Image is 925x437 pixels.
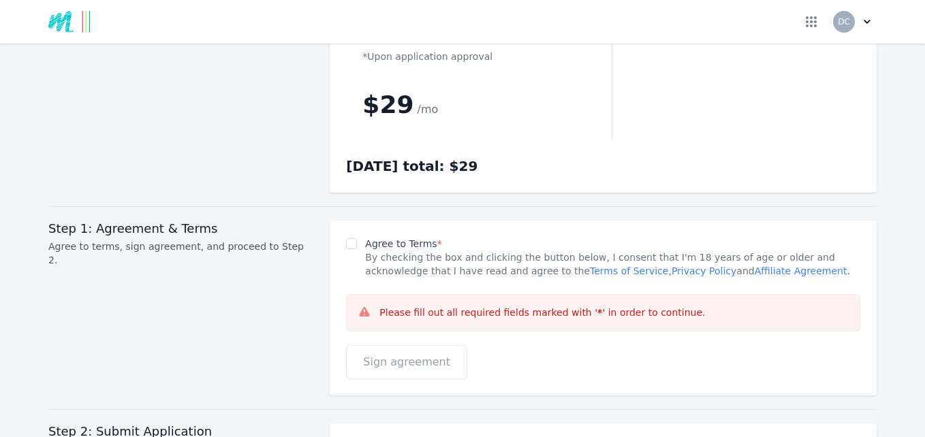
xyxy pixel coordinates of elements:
a: Affiliate Agreement [755,265,847,276]
h3: Step 1: Agreement & Terms [48,221,313,237]
p: Please fill out all required fields marked with ' ' in order to continue. [379,306,705,320]
span: /mo [418,103,439,116]
p: By checking the box and clicking the button below, I consent that I'm 18 years of age or older an... [365,250,860,278]
p: Agree to terms, sign agreement, and proceed to Step 2. [48,240,313,267]
label: Agree to Terms [365,238,441,249]
span: Sign agreement [363,354,450,370]
a: Privacy Policy [672,265,736,276]
button: Sign agreement [346,345,467,379]
span: *Upon application approval [362,51,492,62]
span: $29 [362,91,413,118]
span: [DATE] total: $29 [346,158,477,174]
a: Terms of Service [590,265,668,276]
